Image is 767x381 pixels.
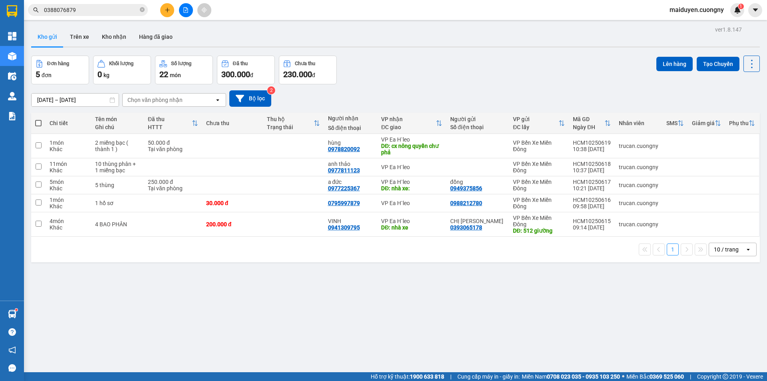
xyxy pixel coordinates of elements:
div: a đức [328,179,374,185]
svg: open [215,97,221,103]
div: SMS [666,120,678,126]
div: VP Ea H`leo [381,164,442,170]
th: Toggle SortBy [509,113,569,134]
button: Lên hàng [656,57,693,71]
div: Ghi chú [95,124,140,130]
th: Toggle SortBy [725,113,759,134]
button: caret-down [748,3,762,17]
sup: 1 [738,4,744,9]
div: Khác [50,146,87,152]
div: trucan.cuongny [619,200,658,206]
svg: open [745,246,751,253]
div: Người gửi [450,116,505,122]
div: ĐC lấy [513,124,558,130]
div: Nhân viên [619,120,658,126]
div: 5 thùng [95,182,140,188]
div: Chi tiết [50,120,87,126]
div: Đã thu [148,116,192,122]
span: Miền Nam [522,372,620,381]
div: VP Ea H`leo [381,179,442,185]
button: Đã thu300.000đ [217,56,275,84]
button: Số lượng22món [155,56,213,84]
div: HTTT [148,124,192,130]
div: 09:14 [DATE] [573,224,611,231]
th: Toggle SortBy [569,113,615,134]
div: Chưa thu [295,61,315,66]
div: DĐ: nhà xe: [381,185,442,191]
input: Tìm tên, số ĐT hoặc mã đơn [44,6,138,14]
span: copyright [723,374,728,379]
img: logo-vxr [7,5,17,17]
div: ver 1.8.147 [715,25,742,34]
div: HCM10250617 [573,179,611,185]
span: Hỗ trợ kỹ thuật: [371,372,444,381]
div: anh thảo [328,161,374,167]
div: trucan.cuongny [619,221,658,227]
button: Đơn hàng5đơn [31,56,89,84]
strong: 1900 633 818 [410,373,444,380]
img: warehouse-icon [8,72,16,80]
div: hùng [328,140,374,146]
div: VINH [328,218,374,224]
input: Select a date range. [32,94,119,106]
div: Tại văn phòng [148,146,198,152]
div: DĐ: cx nông quyền chư phả [381,143,442,156]
div: HCM10250618 [573,161,611,167]
div: Đã thu [233,61,248,66]
span: search [33,7,39,13]
div: Khác [50,167,87,174]
div: 0949375856 [450,185,482,191]
span: 5 [36,70,40,79]
span: file-add [183,7,189,13]
div: 250.000 đ [148,179,198,185]
button: Hàng đã giao [133,27,179,46]
div: Số điện thoại [450,124,505,130]
div: Tại văn phòng [148,185,198,191]
div: VP Bến Xe Miền Đông [513,215,565,227]
div: Phụ thu [729,120,749,126]
span: ⚪️ [622,375,624,378]
button: Trên xe [64,27,95,46]
div: Chọn văn phòng nhận [127,96,183,104]
img: warehouse-icon [8,310,16,318]
div: trucan.cuongny [619,164,658,170]
span: | [450,372,451,381]
div: Tên món [95,116,140,122]
div: Ngày ĐH [573,124,604,130]
span: plus [165,7,170,13]
div: VP gửi [513,116,558,122]
div: 50.000 đ [148,140,198,146]
span: maiduyen.cuongny [663,5,730,15]
button: Tạo Chuyến [697,57,739,71]
div: Khác [50,203,87,209]
span: món [170,72,181,78]
span: Cung cấp máy in - giấy in: [457,372,520,381]
div: 10:21 [DATE] [573,185,611,191]
div: CHỊ LAN [450,218,505,224]
div: 200.000 đ [206,221,259,227]
div: Mã GD [573,116,604,122]
sup: 2 [267,86,275,94]
div: DĐ: nhà xe [381,224,442,231]
button: plus [160,3,174,17]
th: Toggle SortBy [662,113,688,134]
div: 2 miếng bạc ( thành 1 ) [95,140,140,152]
div: 5 món [50,179,87,185]
div: 4 món [50,218,87,224]
span: 22 [159,70,168,79]
span: đ [250,72,253,78]
sup: 1 [15,309,18,311]
span: 1 [739,4,742,9]
div: Người nhận [328,115,374,122]
button: Bộ lọc [229,90,271,107]
th: Toggle SortBy [144,113,202,134]
button: aim [197,3,211,17]
div: 09:58 [DATE] [573,203,611,209]
div: 10 / trang [714,245,739,253]
div: 11 món [50,161,87,167]
div: 1 món [50,197,87,203]
div: HCM10250616 [573,197,611,203]
th: Toggle SortBy [688,113,725,134]
span: message [8,364,16,372]
span: 230.000 [283,70,312,79]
